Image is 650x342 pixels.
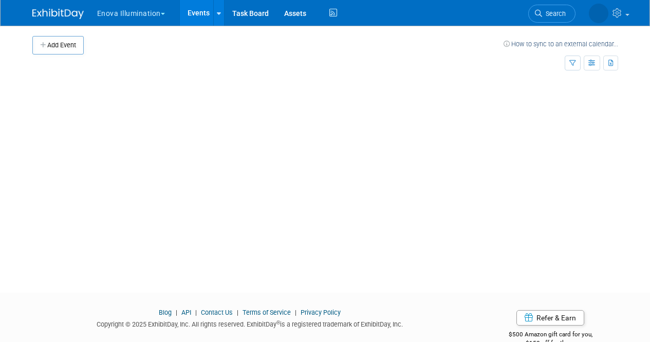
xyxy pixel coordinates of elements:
[243,309,291,316] a: Terms of Service
[201,309,233,316] a: Contact Us
[32,317,468,329] div: Copyright © 2025 ExhibitDay, Inc. All rights reserved. ExhibitDay is a registered trademark of Ex...
[276,320,280,326] sup: ®
[542,10,566,17] span: Search
[181,309,191,316] a: API
[528,5,575,23] a: Search
[173,309,180,316] span: |
[292,309,299,316] span: |
[32,9,84,19] img: ExhibitDay
[504,40,618,48] a: How to sync to an external calendar...
[301,309,341,316] a: Privacy Policy
[234,309,241,316] span: |
[193,309,199,316] span: |
[159,309,172,316] a: Blog
[589,4,608,23] img: Sarah Swinick
[516,310,584,326] a: Refer & Earn
[32,36,84,55] button: Add Event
